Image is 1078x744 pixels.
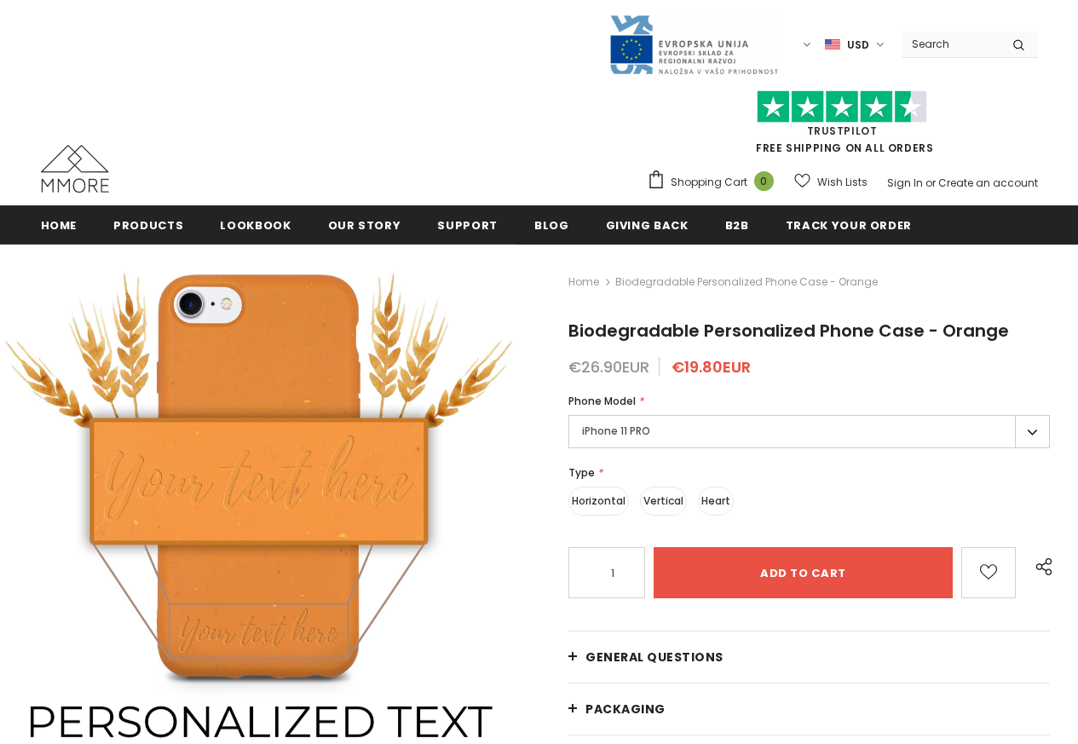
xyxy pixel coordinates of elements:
[568,683,1050,735] a: PACKAGING
[672,356,751,378] span: €19.80EUR
[328,217,401,234] span: Our Story
[568,415,1050,448] label: iPhone 11 PRO
[534,205,569,244] a: Blog
[754,171,774,191] span: 0
[568,356,649,378] span: €26.90EUR
[437,217,498,234] span: support
[640,487,687,516] label: Vertical
[654,547,953,598] input: Add to cart
[585,701,666,718] span: PACKAGING
[606,205,689,244] a: Giving back
[925,176,936,190] span: or
[725,217,749,234] span: B2B
[887,176,923,190] a: Sign In
[568,632,1050,683] a: General Questions
[825,37,840,52] img: USD
[608,37,779,51] a: Javni Razpis
[794,167,868,197] a: Wish Lists
[41,217,78,234] span: Home
[786,217,912,234] span: Track your order
[328,205,401,244] a: Our Story
[437,205,498,244] a: support
[220,217,291,234] span: Lookbook
[113,217,183,234] span: Products
[938,176,1038,190] a: Create an account
[534,217,569,234] span: Blog
[606,217,689,234] span: Giving back
[786,205,912,244] a: Track your order
[568,319,1009,343] span: Biodegradable Personalized Phone Case - Orange
[847,37,869,54] span: USD
[568,394,636,408] span: Phone Model
[113,205,183,244] a: Products
[568,465,595,480] span: Type
[568,272,599,292] a: Home
[615,272,878,292] span: Biodegradable Personalized Phone Case - Orange
[725,205,749,244] a: B2B
[671,174,747,191] span: Shopping Cart
[220,205,291,244] a: Lookbook
[698,487,734,516] label: Heart
[817,174,868,191] span: Wish Lists
[41,145,109,193] img: MMORE Cases
[585,649,723,666] span: General Questions
[807,124,878,138] a: Trustpilot
[647,170,782,195] a: Shopping Cart 0
[647,98,1038,155] span: FREE SHIPPING ON ALL ORDERS
[902,32,1000,56] input: Search Site
[757,90,927,124] img: Trust Pilot Stars
[41,205,78,244] a: Home
[608,14,779,76] img: Javni Razpis
[568,487,629,516] label: Horizontal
